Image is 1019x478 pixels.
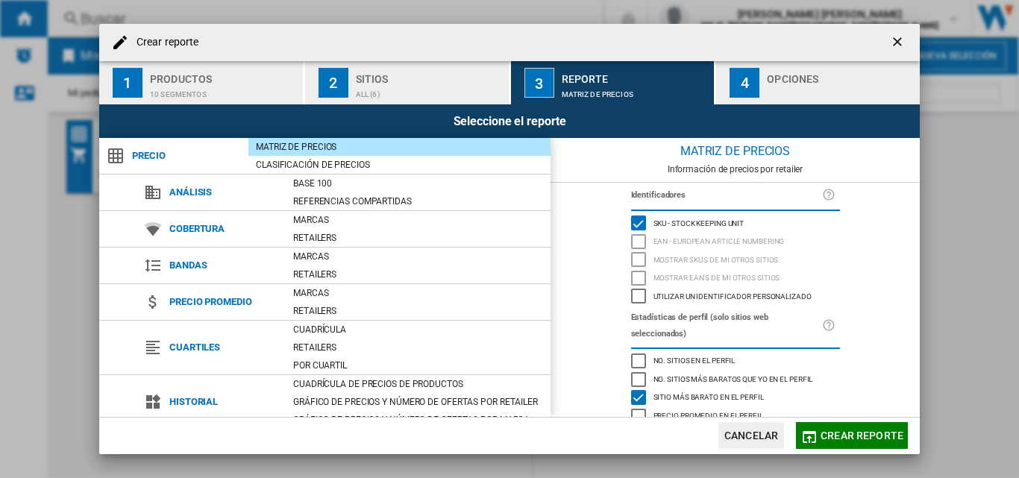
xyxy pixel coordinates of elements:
div: 2 [319,68,348,98]
div: Gráfico de precios y número de ofertas por marca [286,412,551,427]
div: Matriz de precios [248,139,551,154]
span: EAN - European Article Numbering [653,235,785,245]
button: 4 Opciones [716,61,920,104]
span: Bandas [162,255,286,276]
md-checkbox: Precio promedio en el perfil [631,406,840,425]
md-checkbox: Mostrar EAN's de mi otros sitios [631,269,840,288]
div: Gráfico de precios y número de ofertas por retailer [286,394,551,409]
div: Por cuartil [286,358,551,373]
md-checkbox: No. sitios en el perfil [631,352,840,371]
md-checkbox: No. sitios más baratos que yo en el perfil [631,370,840,389]
div: 4 [730,68,759,98]
span: Mostrar EAN's de mi otros sitios [653,271,780,282]
div: Retailers [286,230,551,245]
ng-md-icon: getI18NText('BUTTONS.CLOSE_DIALOG') [890,34,908,52]
div: 1 [113,68,142,98]
span: Precio promedio [162,292,286,312]
div: Marcas [286,249,551,264]
md-checkbox: Utilizar un identificador personalizado [631,287,840,306]
div: Marcas [286,213,551,227]
md-checkbox: Sitio más barato en el perfil [631,389,840,407]
span: Sitio más barato en el perfil [653,391,764,401]
div: Matriz de precios [562,83,709,98]
span: Crear reporte [821,430,903,441]
div: Productos [150,67,297,83]
div: Retailers [286,267,551,282]
div: Seleccione el reporte [99,104,920,138]
md-checkbox: Mostrar SKU'S de mi otros sitios [631,251,840,269]
button: 2 Sitios ALL (6) [305,61,510,104]
span: Cuartiles [162,337,286,358]
span: No. sitios en el perfil [653,354,736,365]
div: Cuadrícula [286,322,551,337]
button: Crear reporte [796,422,908,449]
button: 3 Reporte Matriz de precios [511,61,716,104]
div: Retailers [286,304,551,318]
span: No. sitios más baratos que yo en el perfil [653,373,813,383]
button: 1 Productos 10 segmentos [99,61,304,104]
label: Identificadores [631,187,822,204]
span: Utilizar un identificador personalizado [653,290,812,301]
h4: Crear reporte [129,35,198,50]
span: Mostrar SKU'S de mi otros sitios [653,254,779,264]
span: Precio [125,145,248,166]
div: Sitios [356,67,503,83]
button: Cancelar [718,422,784,449]
button: getI18NText('BUTTONS.CLOSE_DIALOG') [884,28,914,57]
div: Base 100 [286,176,551,191]
div: Reporte [562,67,709,83]
md-checkbox: EAN - European Article Numbering [631,233,840,251]
span: Historial [162,391,286,412]
div: 3 [524,68,554,98]
div: Cuadrícula de precios de productos [286,377,551,391]
md-checkbox: SKU - Stock Keeping Unit [631,214,840,233]
div: Opciones [767,67,914,83]
span: Cobertura [162,218,286,239]
div: Clasificación de precios [248,157,551,172]
div: ALL (6) [356,83,503,98]
div: Matriz de precios [551,138,920,164]
span: Precio promedio en el perfil [653,409,763,420]
span: SKU - Stock Keeping Unit [653,217,744,227]
div: Marcas [286,286,551,301]
div: Información de precios por retailer [551,164,920,174]
div: Referencias compartidas [286,194,551,209]
label: Estadísticas de perfil (solo sitios web seleccionados) [631,309,822,342]
div: Retailers [286,340,551,355]
div: 10 segmentos [150,83,297,98]
span: Análisis [162,182,286,203]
